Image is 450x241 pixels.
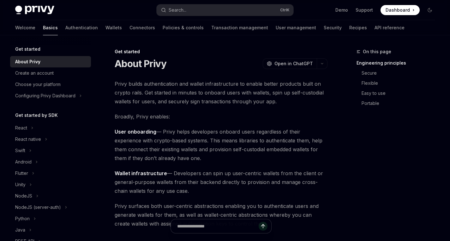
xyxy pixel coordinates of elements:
button: Configuring Privy Dashboard [10,90,91,101]
div: React native [15,135,41,143]
div: Java [15,226,25,234]
button: Flutter [10,168,91,179]
div: NodeJS [15,192,32,200]
strong: Wallet infrastructure [115,170,167,176]
strong: User onboarding [115,129,156,135]
a: Engineering principles [357,58,440,68]
span: Privy surfaces both user-centric abstractions enabling you to authenticate users and generate wal... [115,202,327,228]
a: Easy to use [357,88,440,98]
div: Python [15,215,30,222]
button: React native [10,134,91,145]
div: Create an account [15,69,54,77]
a: Welcome [15,20,35,35]
a: Flexible [357,78,440,88]
button: Search...CtrlK [157,4,293,16]
div: NodeJS (server-auth) [15,204,61,211]
div: Configuring Privy Dashboard [15,92,75,100]
a: Demo [335,7,348,13]
span: Privy builds authentication and wallet infrastructure to enable better products built on crypto r... [115,79,327,106]
a: Portable [357,98,440,108]
button: Android [10,156,91,168]
a: API reference [375,20,405,35]
a: Secure [357,68,440,78]
button: Python [10,213,91,224]
div: Search... [169,6,186,14]
div: Get started [115,49,327,55]
a: Policies & controls [163,20,204,35]
button: Unity [10,179,91,190]
a: Authentication [65,20,98,35]
a: Connectors [129,20,155,35]
div: Flutter [15,169,28,177]
h5: Get started [15,45,40,53]
input: Ask a question... [177,219,259,233]
div: Swift [15,147,25,154]
button: Toggle dark mode [425,5,435,15]
a: Dashboard [381,5,420,15]
img: dark logo [15,6,54,14]
div: Android [15,158,32,166]
div: Unity [15,181,26,188]
button: Swift [10,145,91,156]
a: Support [356,7,373,13]
a: Recipes [349,20,367,35]
button: NodeJS [10,190,91,202]
button: Open in ChatGPT [263,58,317,69]
a: Basics [43,20,58,35]
button: React [10,122,91,134]
div: React [15,124,27,132]
button: Send message [259,222,267,231]
a: About Privy [10,56,91,67]
span: Open in ChatGPT [274,60,313,67]
span: Ctrl K [280,8,290,13]
h5: Get started by SDK [15,112,58,119]
a: Security [324,20,342,35]
a: Transaction management [211,20,268,35]
span: — Developers can spin up user-centric wallets from the client or general-purpose wallets from the... [115,169,327,195]
span: — Privy helps developers onboard users regardless of their experience with crypto-based systems. ... [115,127,327,163]
span: Broadly, Privy enables: [115,112,327,121]
a: User management [276,20,316,35]
button: NodeJS (server-auth) [10,202,91,213]
div: About Privy [15,58,40,66]
h1: About Privy [115,58,166,69]
div: Choose your platform [15,81,61,88]
span: Dashboard [386,7,410,13]
a: Wallets [105,20,122,35]
a: Choose your platform [10,79,91,90]
a: Create an account [10,67,91,79]
span: On this page [363,48,391,55]
button: Java [10,224,91,236]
